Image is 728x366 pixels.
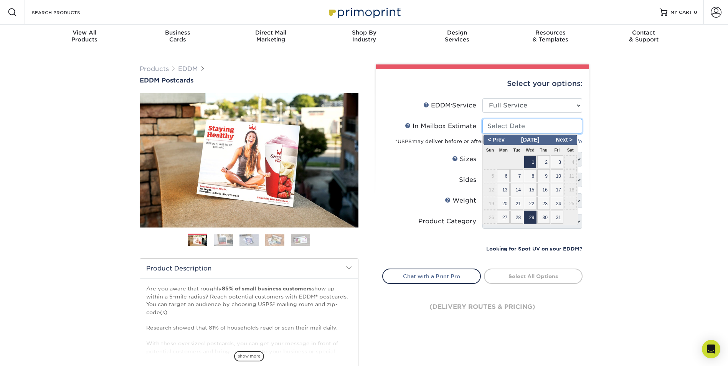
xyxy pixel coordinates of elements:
[564,155,577,168] span: 4
[564,197,577,210] span: 25
[38,25,131,49] a: View AllProducts
[551,211,563,224] span: 31
[486,245,582,252] a: Looking for Spot UV on your EDDM?
[523,145,537,155] th: Wed
[188,234,207,247] img: EDDM 01
[265,234,284,246] img: EDDM 04
[326,4,403,20] img: Primoprint
[537,183,550,196] span: 16
[131,25,224,49] a: BusinessCards
[551,197,563,210] span: 24
[317,29,411,43] div: Industry
[553,136,576,144] span: Next >
[537,169,550,182] span: 9
[140,77,193,84] span: EDDM Postcards
[484,169,497,182] span: 5
[38,29,131,36] span: View All
[459,175,476,185] div: Sides
[224,29,317,43] div: Marketing
[537,155,550,168] span: 2
[131,29,224,36] span: Business
[551,155,563,168] span: 3
[418,217,476,226] div: Product Category
[524,183,537,196] span: 15
[178,65,198,73] a: EDDM
[510,211,523,224] span: 28
[551,183,563,196] span: 17
[382,69,583,98] div: Select your options:
[504,29,597,43] div: & Templates
[131,29,224,43] div: Cards
[291,234,310,246] img: EDDM 05
[524,155,537,168] span: 1
[597,25,690,49] a: Contact& Support
[497,197,510,210] span: 20
[510,169,523,182] span: 7
[497,211,510,224] span: 27
[551,169,563,182] span: 10
[382,284,583,330] div: (delivery routes & pricing)
[510,145,523,155] th: Tue
[451,104,452,107] sup: ®
[484,183,497,196] span: 12
[411,25,504,49] a: DesignServices
[486,246,582,252] small: Looking for Spot UV on your EDDM?
[31,8,106,17] input: SEARCH PRODUCTS.....
[670,9,692,16] span: MY CART
[564,183,577,196] span: 18
[510,183,523,196] span: 14
[485,136,508,144] span: < Prev
[411,29,504,36] span: Design
[497,183,510,196] span: 13
[482,119,582,134] input: Select Date
[140,259,358,278] h2: Product Description
[224,25,317,49] a: Direct MailMarketing
[504,25,597,49] a: Resources& Templates
[597,29,690,36] span: Contact
[382,269,481,284] a: Chat with a Print Pro
[38,29,131,43] div: Products
[317,29,411,36] span: Shop By
[484,197,497,210] span: 19
[214,234,233,246] img: EDDM 02
[524,169,537,182] span: 8
[222,285,312,292] strong: 85% of small business customers
[224,29,317,36] span: Direct Mail
[239,234,259,246] img: EDDM 03
[524,211,537,224] span: 29
[140,65,169,73] a: Products
[423,101,476,110] div: EDDM Service
[518,137,542,143] span: [DATE]
[405,122,476,131] div: In Mailbox Estimate
[564,169,577,182] span: 11
[504,29,597,36] span: Resources
[317,25,411,49] a: Shop ByIndustry
[412,140,413,142] sup: ®
[510,197,523,210] span: 21
[597,29,690,43] div: & Support
[702,340,720,358] div: Open Intercom Messenger
[140,85,358,236] img: EDDM Postcards 01
[484,211,497,224] span: 26
[484,145,497,155] th: Sun
[497,145,510,155] th: Mon
[537,197,550,210] span: 23
[445,196,476,205] div: Weight
[140,77,358,84] a: EDDM Postcards
[484,269,583,284] a: Select All Options
[550,145,564,155] th: Fri
[452,155,476,164] div: Sizes
[497,169,510,182] span: 6
[564,145,577,155] th: Sat
[411,29,504,43] div: Services
[537,145,550,155] th: Thu
[694,10,697,15] span: 0
[524,197,537,210] span: 22
[395,138,582,144] small: *USPS may deliver before or after the target estimate
[537,211,550,224] span: 30
[234,351,264,361] span: show more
